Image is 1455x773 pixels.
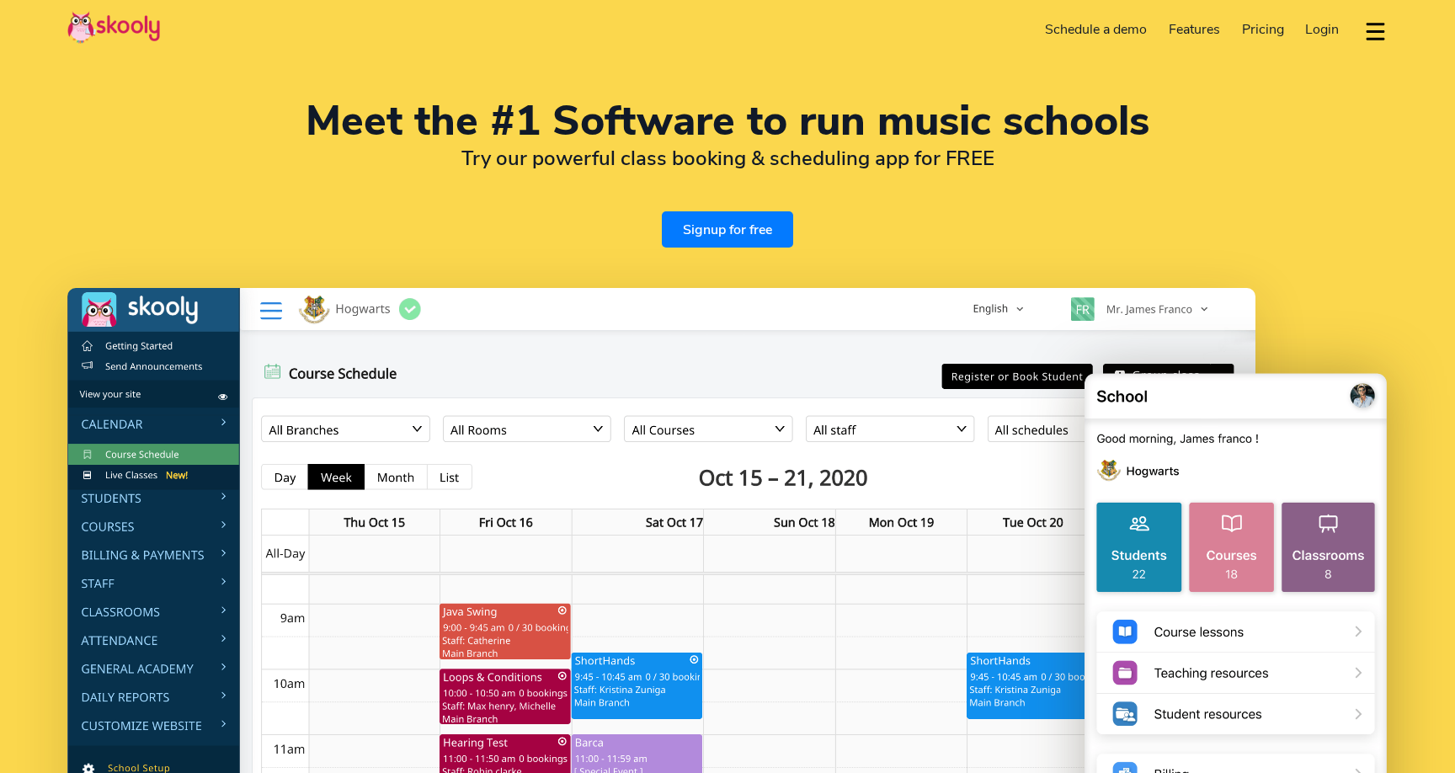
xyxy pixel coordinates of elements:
a: Features [1158,16,1231,43]
a: Pricing [1231,16,1295,43]
a: Signup for free [662,211,793,248]
span: Login [1305,20,1339,39]
h1: Meet the #1 Software to run music schools [67,101,1388,141]
a: Login [1294,16,1350,43]
img: Skooly [67,11,160,44]
span: Pricing [1242,20,1284,39]
a: Schedule a demo [1035,16,1159,43]
button: dropdown menu [1363,12,1388,51]
h2: Try our powerful class booking & scheduling app for FREE [67,146,1388,171]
